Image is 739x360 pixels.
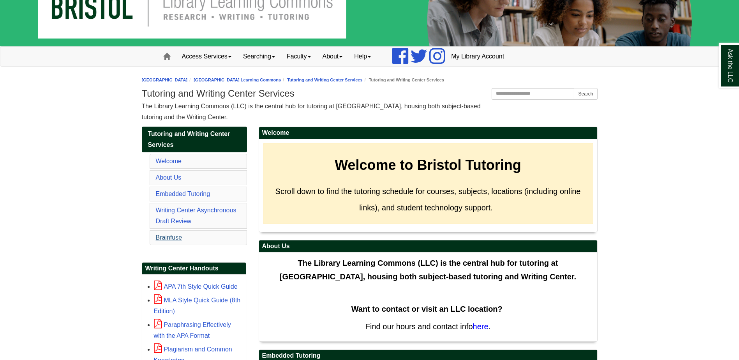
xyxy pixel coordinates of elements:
[142,103,481,120] span: The Library Learning Commons (LLC) is the central hub for tutoring at [GEOGRAPHIC_DATA], housing ...
[574,88,597,100] button: Search
[365,322,473,331] span: Find our hours and contact info
[348,47,377,66] a: Help
[317,47,349,66] a: About
[148,131,230,148] span: Tutoring and Writing Center Services
[335,157,521,173] strong: Welcome to Bristol Tutoring
[142,88,598,99] h1: Tutoring and Writing Center Services
[445,47,510,66] a: My Library Account
[142,263,246,275] h2: Writing Center Handouts
[156,191,210,197] a: Embedded Tutoring
[142,78,188,82] a: [GEOGRAPHIC_DATA]
[473,322,489,331] a: here
[259,127,597,139] h2: Welcome
[154,297,241,314] a: MLA Style Quick Guide (8th Edition)
[489,322,491,331] span: .
[351,305,503,313] strong: Want to contact or visit an LLC location?
[156,174,182,181] a: About Us
[275,187,581,212] span: Scroll down to find the tutoring schedule for courses, subjects, locations (including online link...
[156,234,182,241] a: Brainfuse
[287,78,362,82] a: Tutoring and Writing Center Services
[142,127,247,152] a: Tutoring and Writing Center Services
[142,76,598,84] nav: breadcrumb
[154,283,238,290] a: APA 7th Style Quick Guide
[156,207,236,224] a: Writing Center Asynchronous Draft Review
[363,76,444,84] li: Tutoring and Writing Center Services
[194,78,281,82] a: [GEOGRAPHIC_DATA] Learning Commons
[176,47,237,66] a: Access Services
[154,321,231,339] a: Paraphrasing Effectively with the APA Format
[237,47,281,66] a: Searching
[259,240,597,252] h2: About Us
[156,158,182,164] a: Welcome
[280,259,576,281] span: The Library Learning Commons (LLC) is the central hub for tutoring at [GEOGRAPHIC_DATA], housing ...
[281,47,317,66] a: Faculty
